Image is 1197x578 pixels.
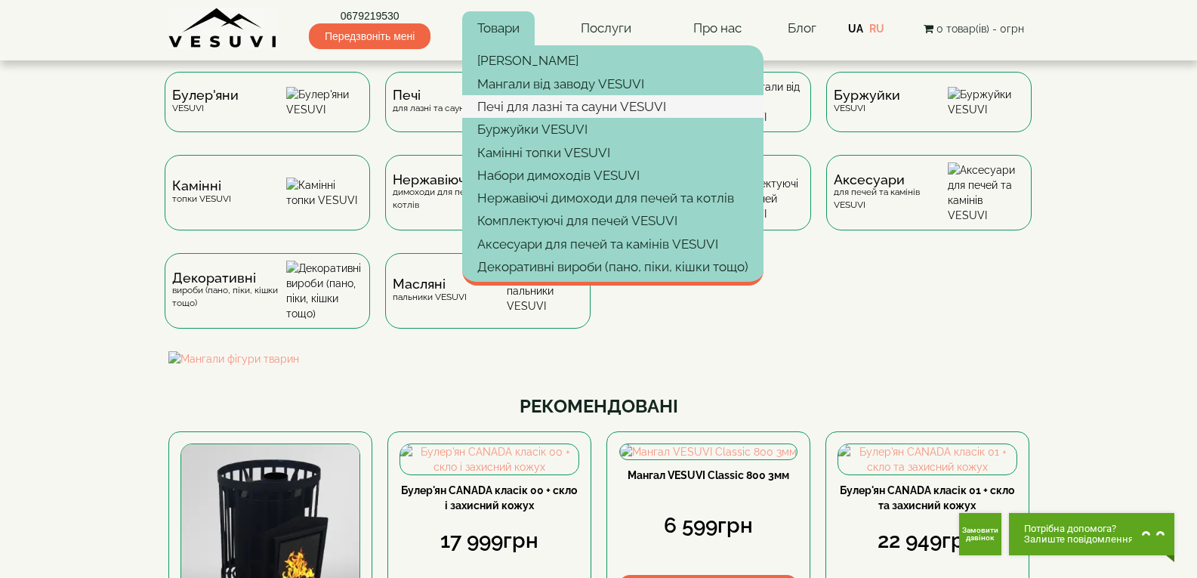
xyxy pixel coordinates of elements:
span: Печі [393,89,504,101]
a: Товари [462,11,535,46]
a: 0679219530 [309,8,430,23]
span: Аксесуари [834,174,948,186]
div: для лазні та сауни VESUVI [393,89,504,114]
img: Комплектуючі для печей VESUVI [727,164,804,221]
div: топки VESUVI [172,180,231,205]
div: димоходи для печей та котлів [393,174,507,212]
img: Мангали фігури тварин [168,351,1029,366]
a: Каміннітопки VESUVI Камінні топки VESUVI [157,155,378,253]
a: Булер'яниVESUVI Булер'яни VESUVI [157,72,378,155]
a: Буржуйки VESUVI [462,118,764,141]
img: Булер'яни VESUVI [286,87,362,117]
div: вироби (пано, піки, кішки тощо) [172,272,286,310]
button: Chat button [1009,513,1174,555]
img: Камінні топки VESUVI [286,178,362,208]
button: 0 товар(ів) - 0грн [919,20,1029,37]
span: Камінні [172,180,231,192]
div: 22 949грн [838,526,1017,556]
div: VESUVI [834,89,900,114]
a: Нержавіючідимоходи для печей та котлів Нержавіючі димоходи для печей та котлів [378,155,598,253]
a: Камінні топки VESUVI [462,141,764,164]
img: Буржуйки VESUVI [948,87,1024,117]
a: Комплектуючі для печей VESUVI [462,209,764,232]
img: Декоративні вироби (пано, піки, кішки тощо) [286,261,362,321]
a: БуржуйкиVESUVI Буржуйки VESUVI [819,72,1039,155]
a: [PERSON_NAME] [462,49,764,72]
a: Нержавіючі димоходи для печей та котлів [462,187,764,209]
img: Булер'ян CANADA класік 01 + скло та захисний кожух [838,444,1017,474]
span: Декоративні [172,272,286,284]
a: Аксесуари для печей та камінів VESUVI [462,233,764,255]
span: Булер'яни [172,89,239,101]
div: пальники VESUVI [393,278,467,303]
a: Печідля лазні та сауни VESUVI Печі для лазні та сауни VESUVI [378,72,598,155]
a: Масляніпальники VESUVI Масляні пальники VESUVI [378,253,598,351]
div: VESUVI [172,89,239,114]
a: Мангал VESUVI Classic 800 3мм [628,469,789,481]
a: Декоративні вироби (пано, піки, кішки тощо) [462,255,764,278]
span: Масляні [393,278,467,290]
div: для печей та камінів VESUVI [834,174,948,212]
span: Потрібна допомога? [1024,524,1134,534]
span: Замовити дзвінок [962,527,998,542]
a: Печі для лазні та сауни VESUVI [462,95,764,118]
span: Нержавіючі [393,174,507,186]
span: 0 товар(ів) - 0грн [936,23,1024,35]
a: Декоративнівироби (пано, піки, кішки тощо) Декоративні вироби (пано, піки, кішки тощо) [157,253,378,351]
span: Передзвоніть мені [309,23,430,49]
a: Булер'ян CANADA класік 01 + скло та захисний кожух [840,484,1014,512]
img: Масляні пальники VESUVI [507,268,583,314]
a: Набори димоходів VESUVI [462,164,764,187]
a: UA [848,23,863,35]
img: Мангал VESUVI Classic 800 3мм [620,444,797,459]
img: Мангали від заводу VESUVI [727,79,804,125]
a: Мангали від заводу VESUVI [462,73,764,95]
div: 17 999грн [400,526,579,556]
img: Булер'ян CANADA класік 00 + скло і захисний кожух [400,444,578,474]
a: Булер'ян CANADA класік 00 + скло і захисний кожух [401,484,577,512]
a: Послуги [566,11,646,46]
a: Аксесуаридля печей та камінів VESUVI Аксесуари для печей та камінів VESUVI [819,155,1039,253]
span: Залиште повідомлення [1024,534,1134,545]
span: Буржуйки [834,89,900,101]
img: Аксесуари для печей та камінів VESUVI [948,162,1024,223]
a: RU [869,23,884,35]
button: Get Call button [959,513,1001,555]
a: Про нас [678,11,757,46]
div: 6 599грн [619,511,798,541]
img: Завод VESUVI [168,8,278,49]
a: Блог [788,20,816,36]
